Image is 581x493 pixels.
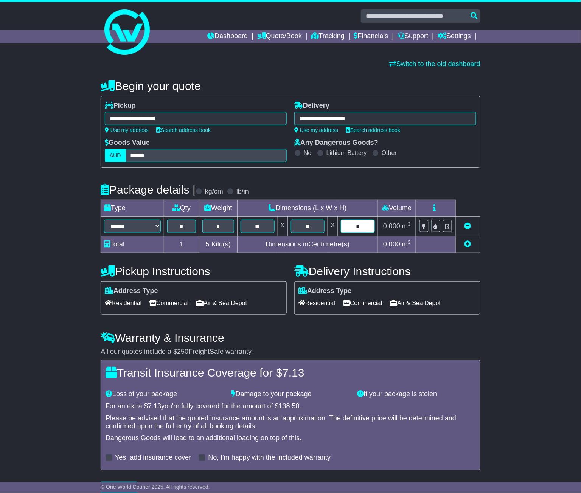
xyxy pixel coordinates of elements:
[115,454,191,462] label: Yes, add insurance cover
[205,188,223,196] label: kg/cm
[105,127,149,133] a: Use my address
[278,217,287,236] td: x
[101,348,480,356] div: All our quotes include a $ FreightSafe warranty.
[353,390,479,398] div: If your package is stolen
[282,366,304,379] span: 7.13
[199,200,238,217] td: Weight
[383,222,400,230] span: 0.000
[101,484,210,490] span: © One World Courier 2025. All rights reserved.
[102,390,228,398] div: Loss of your package
[408,221,411,227] sup: 3
[106,366,475,379] h4: Transit Insurance Coverage for $
[402,240,411,248] span: m
[177,348,188,355] span: 250
[105,149,126,162] label: AUD
[326,149,367,157] label: Lithium Battery
[390,297,441,309] span: Air & Sea Depot
[148,402,161,410] span: 7.13
[408,239,411,245] sup: 3
[208,454,331,462] label: No, I'm happy with the included warranty
[294,127,338,133] a: Use my address
[298,287,352,295] label: Address Type
[237,200,378,217] td: Dimensions (L x W x H)
[101,80,480,92] h4: Begin your quote
[164,200,199,217] td: Qty
[346,127,400,133] a: Search address book
[304,149,311,157] label: No
[383,240,400,248] span: 0.000
[101,236,164,253] td: Total
[311,30,345,43] a: Tracking
[294,265,480,278] h4: Delivery Instructions
[206,240,210,248] span: 5
[279,402,300,410] span: 138.50
[257,30,302,43] a: Quote/Book
[156,127,211,133] a: Search address book
[298,297,335,309] span: Residential
[106,402,475,411] div: For an extra $ you're fully covered for the amount of $ .
[101,200,164,217] td: Type
[328,217,338,236] td: x
[149,297,188,309] span: Commercial
[378,200,416,217] td: Volume
[438,30,471,43] a: Settings
[199,236,238,253] td: Kilo(s)
[294,139,378,147] label: Any Dangerous Goods?
[196,297,247,309] span: Air & Sea Depot
[237,236,378,253] td: Dimensions in Centimetre(s)
[464,240,471,248] a: Add new item
[106,414,475,431] div: Please be advised that the quoted insurance amount is an approximation. The definitive price will...
[228,390,354,398] div: Damage to your package
[105,297,141,309] span: Residential
[382,149,397,157] label: Other
[101,183,196,196] h4: Package details |
[464,222,471,230] a: Remove this item
[101,332,480,344] h4: Warranty & Insurance
[390,60,480,68] a: Switch to the old dashboard
[398,30,429,43] a: Support
[105,287,158,295] label: Address Type
[402,222,411,230] span: m
[101,265,287,278] h4: Pickup Instructions
[354,30,388,43] a: Financials
[106,434,475,443] div: Dangerous Goods will lead to an additional loading on top of this.
[207,30,248,43] a: Dashboard
[236,188,249,196] label: lb/in
[343,297,382,309] span: Commercial
[105,139,150,147] label: Goods Value
[164,236,199,253] td: 1
[105,102,136,110] label: Pickup
[294,102,329,110] label: Delivery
